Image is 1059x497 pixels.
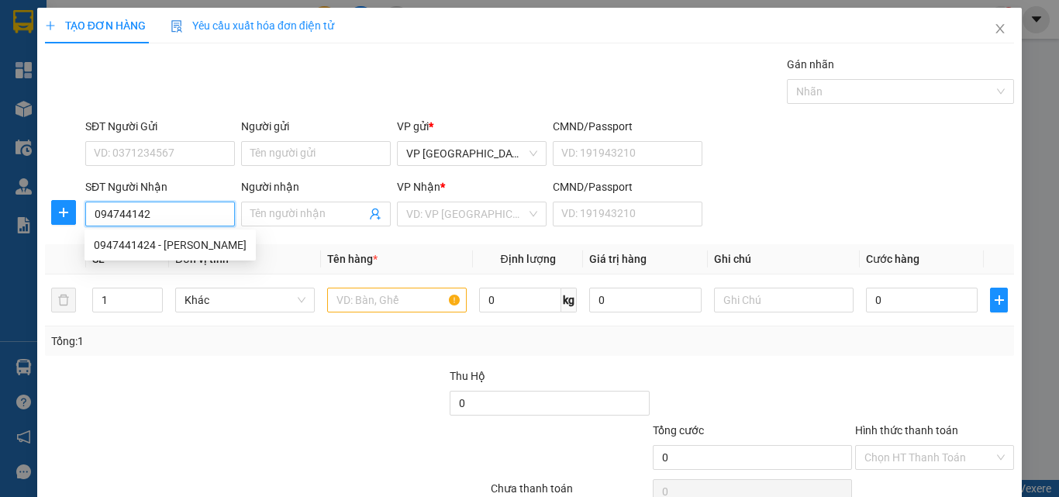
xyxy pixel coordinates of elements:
[51,288,76,312] button: delete
[553,118,702,135] div: CMND/Passport
[561,288,577,312] span: kg
[855,424,958,437] label: Hình thức thanh toán
[45,20,56,31] span: plus
[653,424,704,437] span: Tổng cước
[185,288,305,312] span: Khác
[978,8,1022,51] button: Close
[369,208,381,220] span: user-add
[450,370,485,382] span: Thu Hộ
[991,294,1007,306] span: plus
[397,181,440,193] span: VP Nhận
[52,206,75,219] span: plus
[327,253,378,265] span: Tên hàng
[45,19,146,32] span: TẠO ĐƠN HÀNG
[708,244,860,274] th: Ghi chú
[85,178,235,195] div: SĐT Người Nhận
[85,233,256,257] div: 0947441424 - chu ro
[171,19,334,32] span: Yêu cầu xuất hóa đơn điện tử
[990,288,1008,312] button: plus
[406,142,537,165] span: VP Sài Gòn
[241,178,391,195] div: Người nhận
[85,118,235,135] div: SĐT Người Gửi
[51,333,410,350] div: Tổng: 1
[51,200,76,225] button: plus
[397,118,547,135] div: VP gửi
[327,288,467,312] input: VD: Bàn, Ghế
[241,118,391,135] div: Người gửi
[589,288,701,312] input: 0
[500,253,555,265] span: Định lượng
[714,288,854,312] input: Ghi Chú
[589,253,647,265] span: Giá trị hàng
[994,22,1006,35] span: close
[171,20,183,33] img: icon
[553,178,702,195] div: CMND/Passport
[787,58,834,71] label: Gán nhãn
[866,253,919,265] span: Cước hàng
[94,236,247,254] div: 0947441424 - [PERSON_NAME]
